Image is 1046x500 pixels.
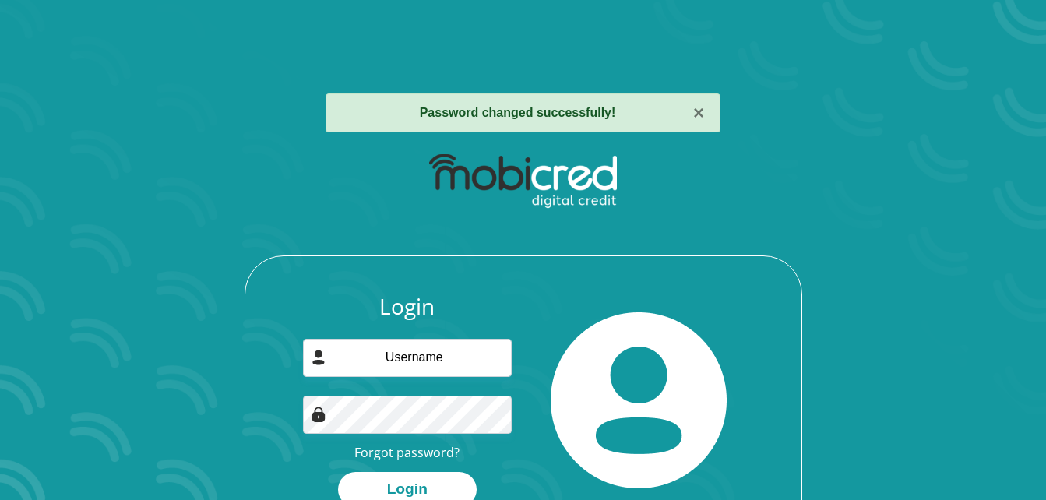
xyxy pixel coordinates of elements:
img: user-icon image [311,350,326,365]
img: Image [311,407,326,422]
a: Forgot password? [354,444,460,461]
h3: Login [303,294,512,320]
input: Username [303,339,512,377]
strong: Password changed successfully! [420,106,616,119]
button: × [693,104,704,122]
img: mobicred logo [429,154,617,209]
